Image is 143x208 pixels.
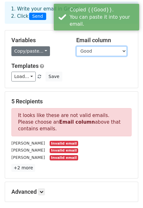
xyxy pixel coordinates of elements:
h5: Email column [76,37,132,44]
small: [PERSON_NAME] [11,155,45,160]
iframe: Chat Widget [111,178,143,208]
strong: Email column [59,119,95,125]
small: Invalid email [50,155,78,160]
small: [PERSON_NAME] [11,141,45,146]
small: [PERSON_NAME] [11,148,45,153]
h5: 5 Recipients [11,98,132,105]
small: Invalid email [50,148,78,153]
p: It looks like these are not valid emails. Please choose an above that contains emails. [11,108,132,136]
span: Send [29,13,46,20]
div: 1. Write your email in Gmail 2. Click [6,5,137,20]
div: Copied {{Good}}. You can paste it into your email. [70,6,137,28]
a: Load... [11,72,36,81]
h5: Variables [11,37,67,44]
a: +2 more [11,164,35,172]
small: Invalid email [50,141,78,146]
h5: Advanced [11,188,132,195]
button: Save [46,72,62,81]
a: Copy/paste... [11,46,50,56]
a: Templates [11,62,39,69]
